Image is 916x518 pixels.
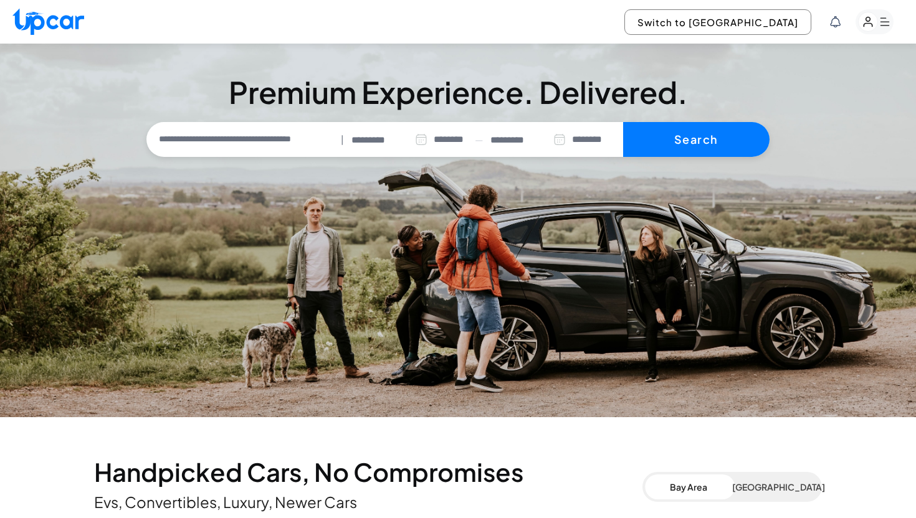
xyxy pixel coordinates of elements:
button: [GEOGRAPHIC_DATA] [732,474,819,499]
img: Upcar Logo [12,8,84,35]
button: Bay Area [645,474,732,499]
h2: Handpicked Cars, No Compromises [94,462,642,482]
span: | [341,133,344,147]
span: — [475,133,483,147]
h3: Premium Experience. Delivered. [146,77,770,107]
button: Switch to [GEOGRAPHIC_DATA] [624,9,811,35]
p: Evs, Convertibles, Luxury, Newer Cars [94,492,642,512]
button: Search [623,122,770,157]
